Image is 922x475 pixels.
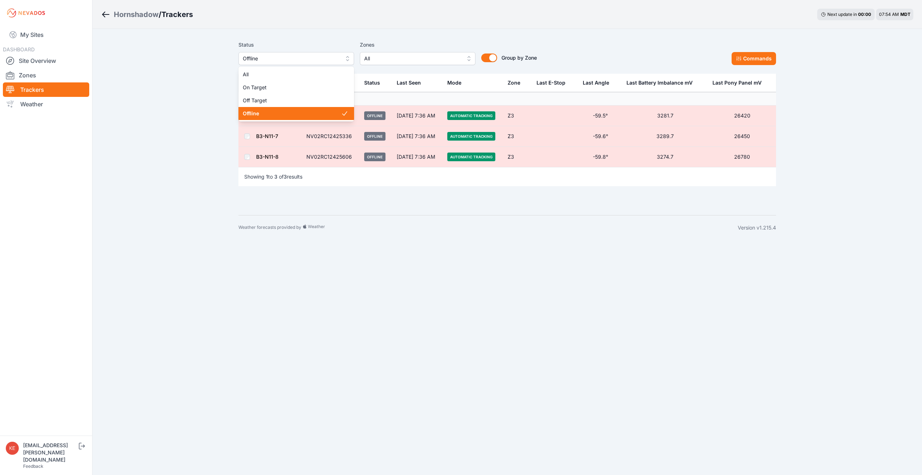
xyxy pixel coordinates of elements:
span: On Target [243,84,341,91]
span: All [243,71,341,78]
span: Offline [243,110,341,117]
span: Off Target [243,97,341,104]
div: Offline [238,67,354,121]
span: Offline [243,54,340,63]
button: Offline [238,52,354,65]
